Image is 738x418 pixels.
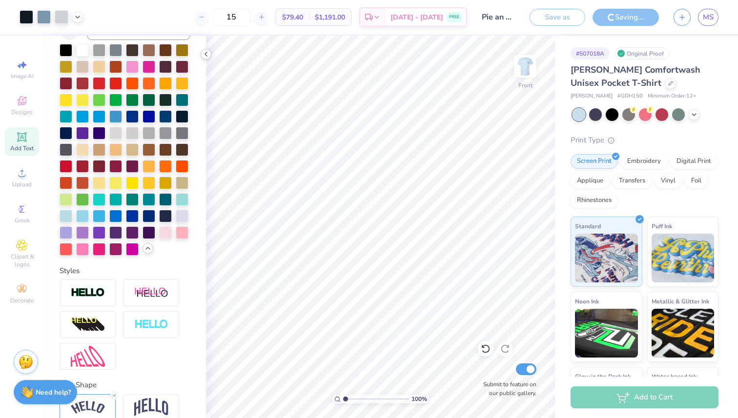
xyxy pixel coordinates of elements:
div: Digital Print [670,154,717,169]
div: # 507018A [571,47,610,60]
strong: Need help? [36,388,71,397]
img: Standard [575,234,638,282]
div: Screen Print [571,154,618,169]
div: Print Type [571,135,718,146]
span: Standard [575,221,601,231]
span: # GDH150 [617,92,643,100]
img: Arc [71,401,105,414]
span: $79.40 [282,12,303,22]
img: Free Distort [71,346,105,367]
span: Upload [12,180,32,188]
div: Rhinestones [571,193,618,208]
img: 3d Illusion [71,317,105,333]
span: Add Text [10,144,34,152]
div: Embroidery [621,154,667,169]
img: Neon Ink [575,309,638,358]
span: Puff Ink [652,221,672,231]
img: Front [515,57,535,76]
input: Untitled Design [474,7,522,27]
span: FREE [449,14,459,20]
img: Arch [134,398,168,417]
div: Text Shape [60,379,190,391]
span: [PERSON_NAME] [571,92,613,100]
span: Clipart & logos [5,253,39,268]
span: Designs [11,108,33,116]
label: Submit to feature on our public gallery. [478,380,536,398]
div: Vinyl [655,174,682,188]
div: Front [518,81,533,90]
img: Metallic & Glitter Ink [652,309,715,358]
span: Neon Ink [575,296,599,306]
img: Negative Space [134,319,168,330]
div: Applique [571,174,610,188]
input: – – [212,8,250,26]
div: Foil [685,174,708,188]
span: [PERSON_NAME] Comfortwash Unisex Pocket T-Shirt [571,64,700,89]
img: Shadow [134,287,168,299]
img: Puff Ink [652,234,715,282]
span: [DATE] - [DATE] [390,12,443,22]
span: $1,191.00 [315,12,345,22]
span: Decorate [10,297,34,304]
span: Minimum Order: 12 + [648,92,697,100]
div: Transfers [613,174,652,188]
img: Stroke [71,287,105,299]
div: Styles [60,265,190,277]
span: Metallic & Glitter Ink [652,296,709,306]
span: Image AI [11,72,34,80]
span: MS [703,12,714,23]
span: Glow in the Dark Ink [575,371,631,381]
a: MS [698,9,718,26]
span: Water based Ink [652,371,697,381]
span: 100 % [411,395,427,403]
div: Original Proof [615,47,669,60]
span: Greek [15,217,30,224]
